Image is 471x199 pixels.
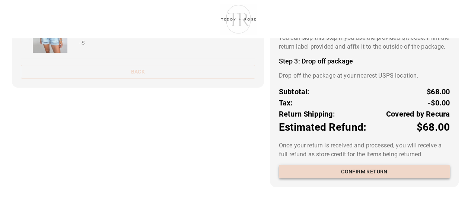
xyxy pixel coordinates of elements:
p: $68.00 [427,86,450,97]
button: Confirm return [279,165,450,179]
p: Estimated Refund: [279,120,366,135]
p: Once your return is received and processed, you will receive a full refund as store credit for th... [279,141,450,159]
h4: Step 3: Drop off package [279,57,450,65]
img: shop-teddyrose.myshopify.com-d93983e8-e25b-478f-b32e-9430bef33fdd [217,3,260,35]
p: Subtotal: [279,86,310,97]
p: Return Shipping: [279,108,335,120]
p: Drop off the package at your nearest USPS location. [279,71,450,80]
p: You can skip this step if you use the provided QR code. Print the return label provided and affix... [279,33,450,51]
button: Back [21,65,255,79]
p: [PERSON_NAME] Embroidered Top - S [79,31,161,47]
p: Tax: [279,97,293,108]
p: Covered by Recura [386,108,450,120]
p: -$0.00 [428,97,450,108]
p: $68.00 [416,120,450,135]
